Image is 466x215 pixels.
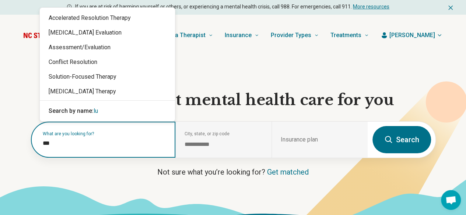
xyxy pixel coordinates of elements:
span: Treatments [330,30,361,40]
a: Get matched [267,168,309,176]
span: lu [94,107,98,114]
p: If you are at risk of harming yourself or others, or experiencing a mental health crisis, call 98... [75,3,389,11]
h1: Find the right mental health care for you [31,90,436,110]
span: Provider Types [271,30,311,40]
div: [MEDICAL_DATA] Evaluation [40,25,175,40]
div: Conflict Resolution [40,55,175,69]
div: Accelerated Resolution Therapy [40,11,175,25]
a: Open chat [441,190,461,210]
a: Home page [24,24,130,47]
span: Search by name: [49,107,94,114]
div: Assessment/Evaluation [40,40,175,55]
span: Find a Therapist [162,30,206,40]
span: Insurance [225,30,252,40]
p: Not sure what you’re looking for? [31,167,436,177]
label: What are you looking for? [43,132,167,136]
a: More resources [353,4,389,10]
div: [MEDICAL_DATA] Therapy [40,84,175,99]
button: Search [372,126,431,153]
div: Suggestions [40,8,175,121]
span: [PERSON_NAME] [389,31,435,40]
div: Solution-Focused Therapy [40,69,175,84]
button: Dismiss [447,3,454,12]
